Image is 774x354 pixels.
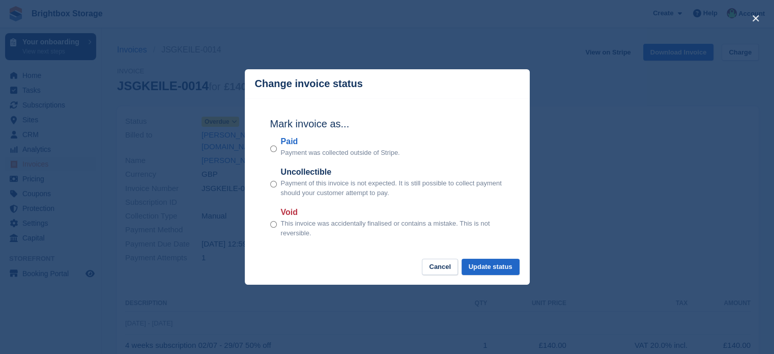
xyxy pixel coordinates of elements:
[281,219,504,238] p: This invoice was accidentally finalised or contains a mistake. This is not reversible.
[281,148,400,158] p: Payment was collected outside of Stripe.
[462,259,520,276] button: Update status
[281,178,504,198] p: Payment of this invoice is not expected. It is still possible to collect payment should your cust...
[281,206,504,219] label: Void
[748,10,764,26] button: close
[281,135,400,148] label: Paid
[422,259,458,276] button: Cancel
[255,78,363,90] p: Change invoice status
[281,166,504,178] label: Uncollectible
[270,116,504,131] h2: Mark invoice as...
